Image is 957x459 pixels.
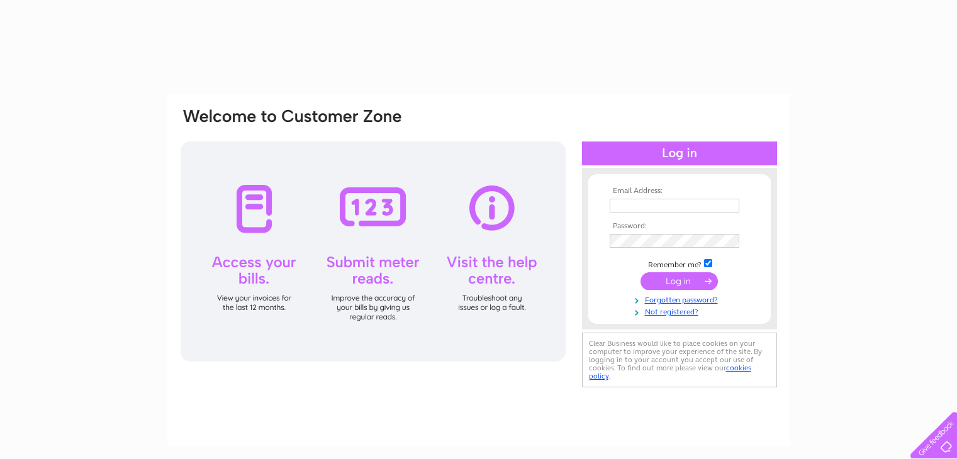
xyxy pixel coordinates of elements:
a: Forgotten password? [610,293,753,305]
th: Password: [607,222,753,231]
a: Not registered? [610,305,753,317]
th: Email Address: [607,187,753,196]
input: Submit [641,272,718,290]
div: Clear Business would like to place cookies on your computer to improve your experience of the sit... [582,333,777,387]
a: cookies policy [589,363,751,380]
td: Remember me? [607,257,753,270]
